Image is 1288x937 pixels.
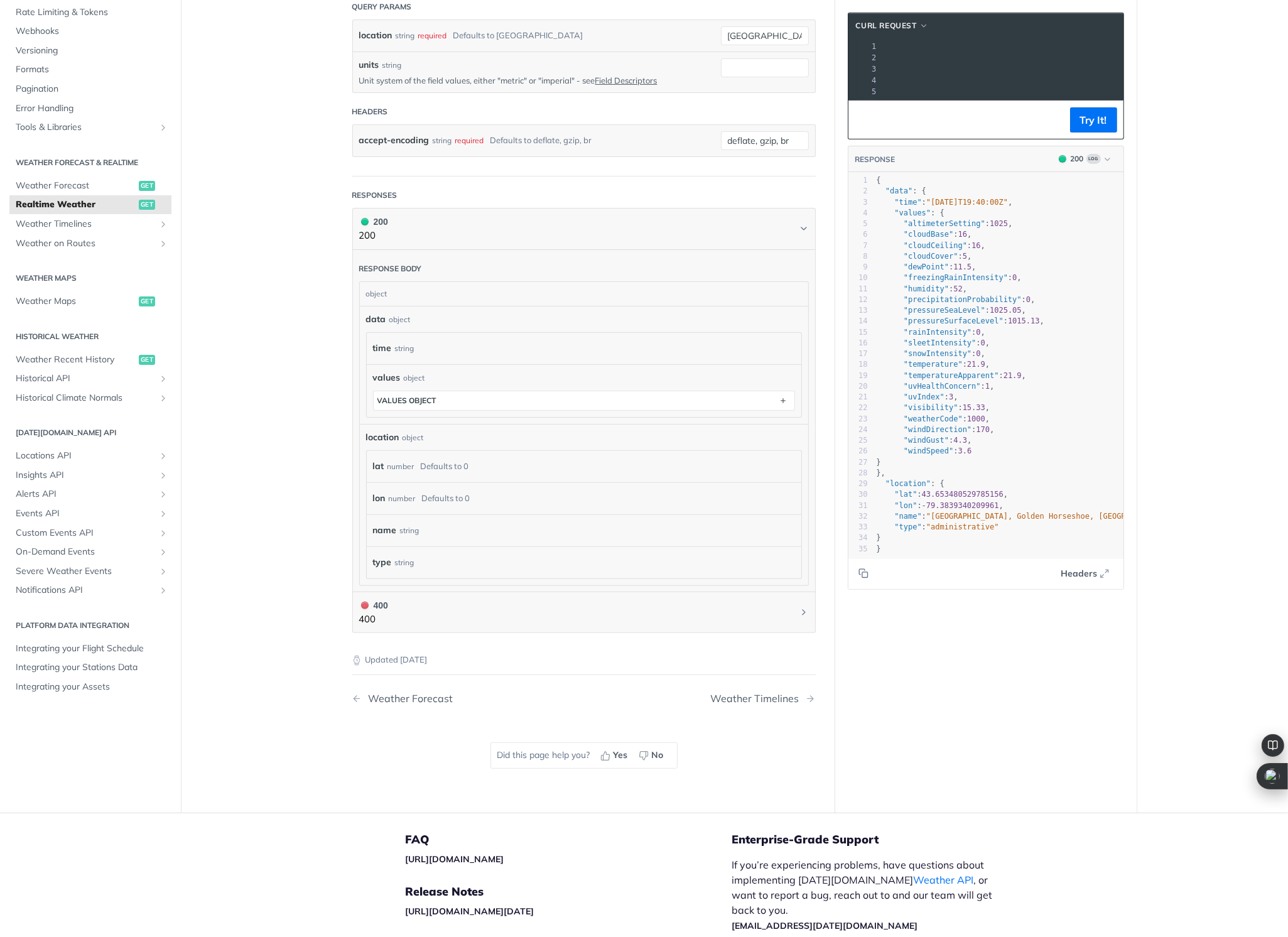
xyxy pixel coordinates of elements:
[848,501,868,511] div: 31
[967,360,985,369] span: 21.9
[877,468,886,477] span: },
[352,680,816,717] nav: Pagination Controls
[139,354,155,364] span: get
[158,219,168,229] button: Show subpages for Weather Timelines
[16,584,155,597] span: Notifications API
[857,52,878,63] div: 2
[904,317,1004,325] span: "pressureSurfaceLevel"
[855,111,872,129] button: Copy to clipboard
[359,131,430,149] label: accept-encoding
[9,447,171,465] a: Locations APIShow subpages for Locations API
[362,693,453,705] div: Weather Forecast
[953,436,967,445] span: 4.3
[904,371,999,380] span: "temperatureApparent"
[904,349,971,358] span: "snowIntensity"
[421,457,469,475] div: Defaults to 0
[877,533,881,542] span: }
[848,186,868,197] div: 2
[904,306,985,315] span: "pressureSeaLevel"
[848,468,868,479] div: 28
[848,284,868,295] div: 11
[139,296,155,306] span: get
[359,215,388,229] div: 200
[9,620,171,631] h2: Platform DATA integration
[904,414,963,423] span: "weatherCode"
[406,906,534,917] a: [URL][DOMAIN_NAME][DATE]
[848,522,868,533] div: 33
[904,328,971,337] span: "rainIntensity"
[139,181,155,191] span: get
[894,198,921,207] span: "time"
[958,230,967,239] span: 16
[9,581,171,600] a: Notifications APIShow subpages for Notifications API
[877,176,881,185] span: {
[877,328,986,337] span: : ,
[799,224,809,234] svg: Chevron
[877,479,944,488] span: : {
[904,230,953,239] span: "cloudBase"
[490,131,592,149] div: Defaults to deflate, gzip, br
[352,654,816,666] p: Updated [DATE]
[953,263,971,271] span: 11.5
[877,209,944,217] span: : {
[904,360,963,369] span: "temperature"
[453,26,583,45] div: Defaults to [GEOGRAPHIC_DATA]
[885,187,912,195] span: "data"
[848,414,868,425] div: 23
[158,528,168,538] button: Show subpages for Custom Events API
[373,339,392,357] label: time
[904,273,1008,282] span: "freezingRainIntensity"
[711,693,816,705] a: Next Page: Weather Timelines
[732,857,1006,933] p: If you’re experiencing problems, have questions about implementing [DATE][DOMAIN_NAME] , or want ...
[848,219,868,229] div: 5
[9,118,171,137] a: Tools & LibrariesShow subpages for Tools & Libraries
[885,479,931,488] span: "location"
[1008,317,1040,325] span: 1015.13
[359,229,388,243] p: 200
[894,512,921,521] span: "name"
[963,252,967,261] span: 5
[877,523,999,531] span: :
[904,425,971,434] span: "windDirection"
[158,451,168,461] button: Show subpages for Locations API
[976,349,980,358] span: 0
[16,469,155,482] span: Insights API
[967,414,985,423] span: 1000
[904,403,958,412] span: "visibility"
[877,273,1022,282] span: : ,
[904,252,958,261] span: "cloudCover"
[904,241,967,250] span: "cloudCeiling"
[158,374,168,384] button: Show subpages for Historical API
[904,447,953,455] span: "windSpeed"
[1070,107,1117,133] button: Try It!
[422,489,470,507] div: Defaults to 0
[406,832,732,847] h5: FAQ
[374,391,794,410] button: values object
[9,60,171,79] a: Formats
[848,435,868,446] div: 25
[9,330,171,342] h2: Historical Weather
[976,328,980,337] span: 0
[16,488,155,501] span: Alerts API
[9,427,171,438] h2: [DATE][DOMAIN_NAME] API
[373,553,392,571] label: type
[16,102,168,115] span: Error Handling
[990,306,1022,315] span: 1025.05
[985,382,990,391] span: 1
[9,504,171,523] a: Events APIShow subpages for Events API
[1071,153,1084,165] div: 200
[732,920,918,931] a: [EMAIL_ADDRESS][DATE][DOMAIN_NAME]
[904,436,949,445] span: "windGust"
[848,425,868,435] div: 24
[352,1,412,13] div: Query Params
[877,371,1027,380] span: : ,
[16,450,155,462] span: Locations API
[377,396,436,405] div: values object
[711,693,806,705] div: Weather Timelines
[857,63,878,75] div: 3
[848,457,868,468] div: 27
[404,372,425,384] div: object
[9,350,171,369] a: Weather Recent Historyget
[373,489,386,507] label: lon
[877,436,972,445] span: : ,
